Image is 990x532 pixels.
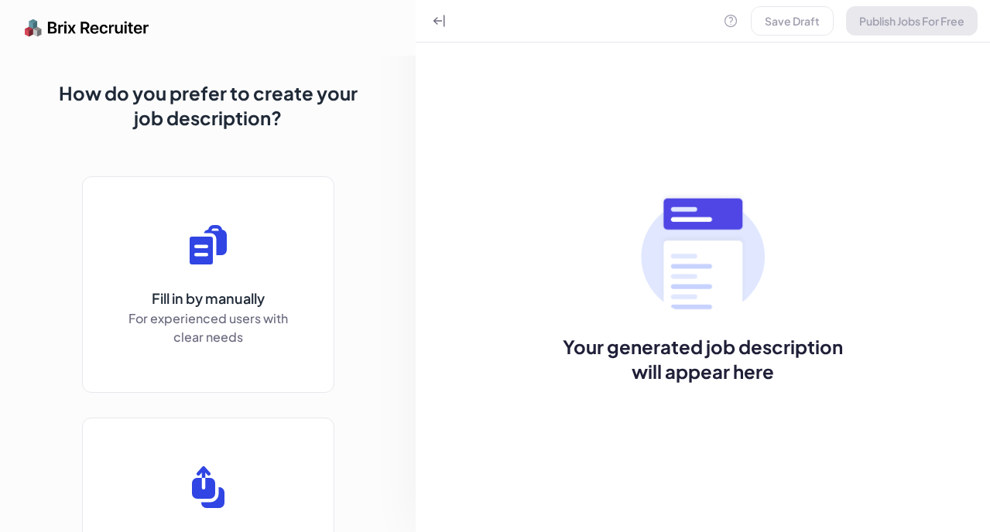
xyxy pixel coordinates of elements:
img: no txt [641,192,765,315]
p: For experienced users with clear needs [123,309,293,346]
img: logo [25,12,149,43]
p: Fill in by manually [123,288,293,309]
button: Fill in by manuallyFor experienced users with clear needs [82,176,334,393]
span: How do you prefer to create your job description? [57,80,359,130]
span: Your generated job description will appear here [552,334,854,384]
